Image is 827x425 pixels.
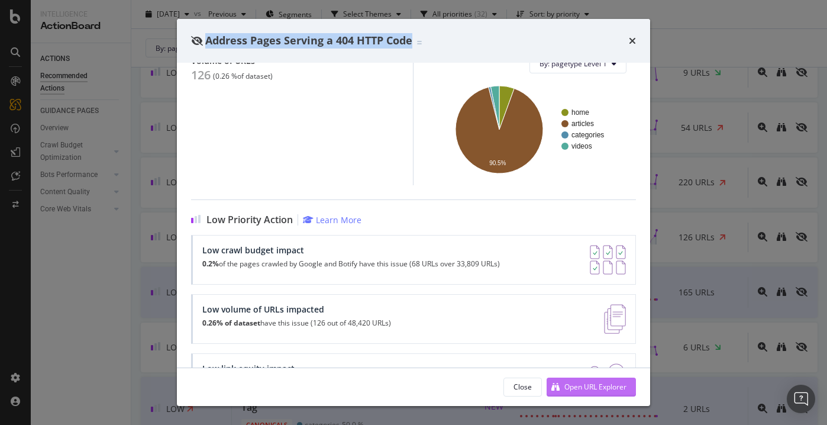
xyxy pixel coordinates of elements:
[629,33,636,49] div: times
[489,160,506,166] text: 90.5%
[571,131,604,139] text: categories
[303,214,361,226] a: Learn More
[590,245,626,275] img: AY0oso9MOvYAAAAASUVORK5CYII=
[202,260,500,268] p: of the pages crawled by Google and Botify have this issue (68 URLs over 33,809 URLs)
[604,304,626,334] img: e5DMFwAAAABJRU5ErkJggg==
[205,33,412,47] span: Address Pages Serving a 404 HTTP Code
[503,378,542,397] button: Close
[202,363,403,374] div: Low link equity impact
[177,19,650,406] div: modal
[540,59,607,69] span: By: pagetype Level 1
[564,382,626,392] div: Open URL Explorer
[202,259,219,269] strong: 0.2%
[191,68,211,82] div: 126
[213,72,273,81] div: ( 0.26 % of dataset )
[206,214,293,226] span: Low Priority Action
[529,54,626,73] button: By: pagetype Level 1
[316,214,361,226] div: Learn More
[202,245,500,255] div: Low crawl budget impact
[191,36,203,46] div: eye-slash
[787,385,815,413] div: Open Intercom Messenger
[202,318,260,328] strong: 0.26% of dataset
[202,319,391,327] p: have this issue (126 out of 48,420 URLs)
[437,83,626,176] svg: A chart.
[571,108,589,117] text: home
[513,382,532,392] div: Close
[191,56,399,66] div: Volume of URLs
[589,363,626,393] img: DDxVyA23.png
[417,41,422,44] img: Equal
[571,142,592,150] text: videos
[202,304,391,314] div: Low volume of URLs impacted
[571,120,594,128] text: articles
[547,378,636,397] button: Open URL Explorer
